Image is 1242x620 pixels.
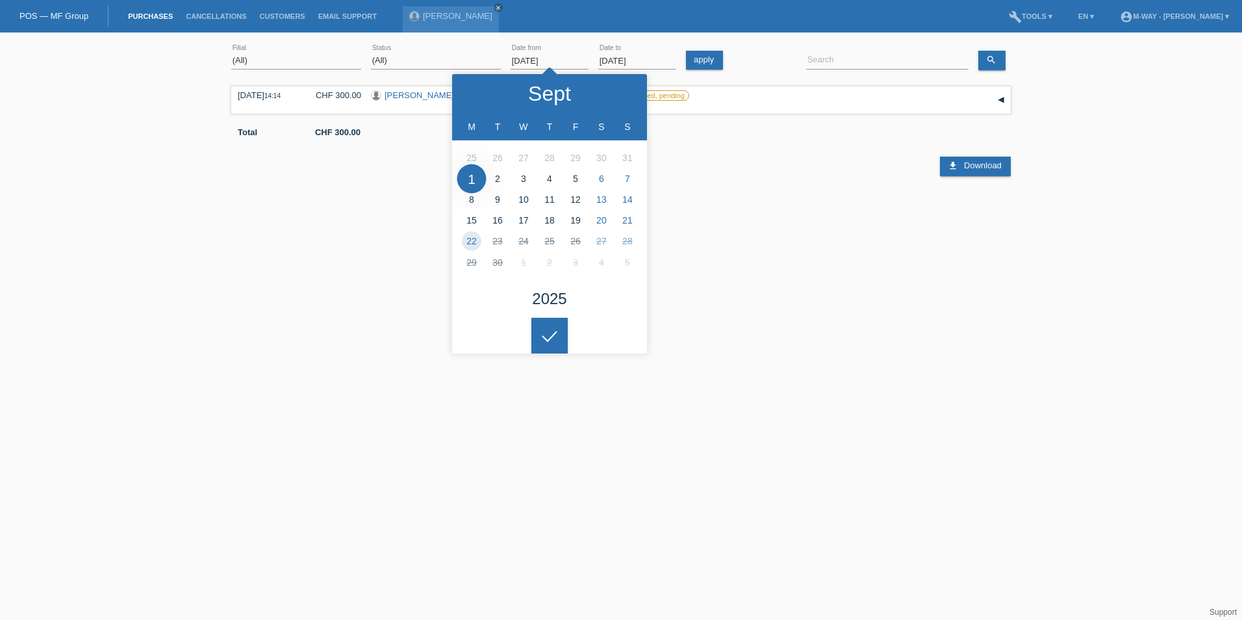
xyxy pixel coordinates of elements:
i: download [948,161,958,171]
a: Customers [253,12,312,20]
a: download Download [940,157,1010,176]
a: Support [1210,608,1237,617]
label: unconfirmed, pending [611,90,689,101]
span: Download [964,161,1002,170]
div: CHF 300.00 [299,90,361,100]
i: close [495,5,501,11]
a: account_circlem-way - [PERSON_NAME] ▾ [1113,12,1236,20]
div: 2025 [532,291,566,307]
div: [DATE] [238,90,290,100]
a: close [494,3,503,12]
a: buildTools ▾ [1002,12,1059,20]
div: expand/collapse [991,90,1011,110]
a: POS — MF Group [19,11,88,21]
i: account_circle [1120,10,1133,23]
a: Email Support [312,12,383,20]
a: EN ▾ [1072,12,1100,20]
a: apply [686,51,723,70]
a: [PERSON_NAME] [385,90,454,100]
a: [PERSON_NAME] [423,11,492,21]
b: CHF 300.00 [315,127,361,137]
i: search [986,55,996,65]
a: Cancellations [179,12,253,20]
div: Sept [528,83,571,104]
a: search [978,51,1006,70]
a: Purchases [121,12,179,20]
span: 14:14 [264,92,281,99]
i: build [1009,10,1022,23]
b: Total [238,127,257,137]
